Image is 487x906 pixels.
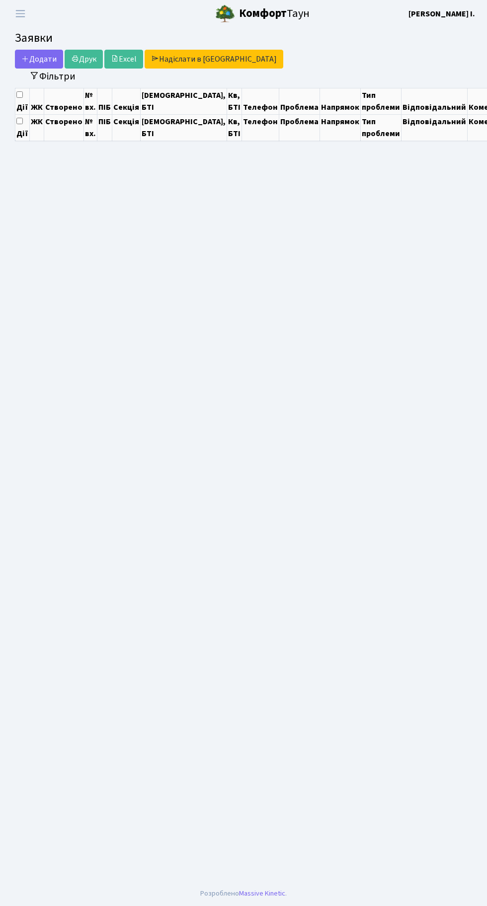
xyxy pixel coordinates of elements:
[112,114,141,141] th: Секція
[361,88,402,114] th: Тип проблеми
[23,69,82,84] button: Переключити фільтри
[30,114,44,141] th: ЖК
[408,8,475,20] a: [PERSON_NAME] І.
[215,4,235,24] img: logo.png
[141,88,227,114] th: [DEMOGRAPHIC_DATA], БТІ
[227,114,242,141] th: Кв, БТІ
[112,88,141,114] th: Секція
[44,88,84,114] th: Створено
[145,50,283,69] a: Надіслати в [GEOGRAPHIC_DATA]
[44,114,84,141] th: Створено
[97,114,112,141] th: ПІБ
[320,114,361,141] th: Напрямок
[242,114,279,141] th: Телефон
[21,54,57,65] span: Додати
[104,50,143,69] a: Excel
[8,5,33,22] button: Переключити навігацію
[239,888,285,899] a: Massive Kinetic
[65,50,103,69] a: Друк
[239,5,310,22] span: Таун
[84,114,97,141] th: № вх.
[30,88,44,114] th: ЖК
[279,114,320,141] th: Проблема
[402,88,468,114] th: Відповідальний
[15,29,53,47] span: Заявки
[320,88,361,114] th: Напрямок
[84,88,97,114] th: № вх.
[361,114,402,141] th: Тип проблеми
[15,88,30,114] th: Дії
[15,50,63,69] a: Додати
[242,88,279,114] th: Телефон
[239,5,287,21] b: Комфорт
[15,114,30,141] th: Дії
[97,88,112,114] th: ПІБ
[408,8,475,19] b: [PERSON_NAME] І.
[200,888,287,899] div: Розроблено .
[279,88,320,114] th: Проблема
[141,114,227,141] th: [DEMOGRAPHIC_DATA], БТІ
[402,114,468,141] th: Відповідальний
[227,88,242,114] th: Кв, БТІ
